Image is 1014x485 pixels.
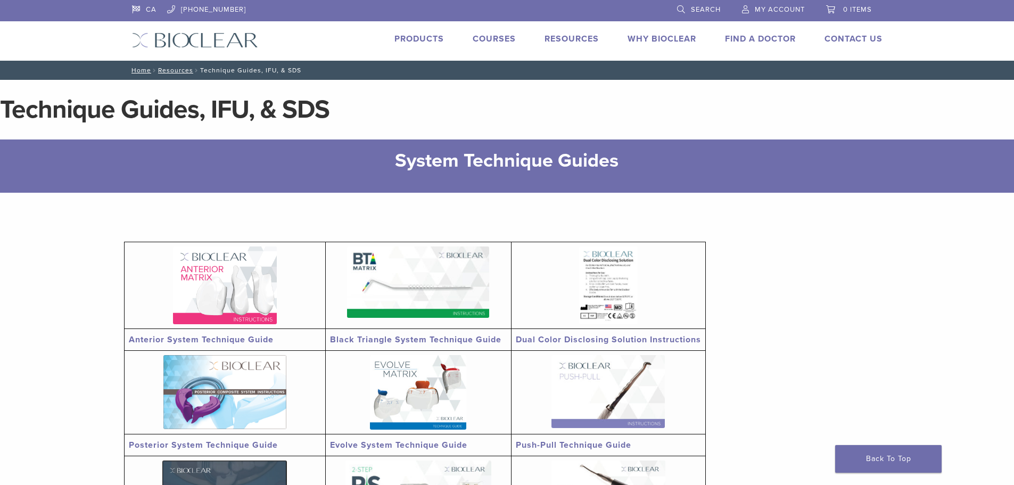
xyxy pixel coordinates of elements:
a: Evolve System Technique Guide [330,440,467,450]
a: Dual Color Disclosing Solution Instructions [516,334,701,345]
span: / [193,68,200,73]
a: Anterior System Technique Guide [129,334,274,345]
a: Push-Pull Technique Guide [516,440,631,450]
a: Home [128,67,151,74]
a: Courses [473,34,516,44]
span: My Account [755,5,805,14]
nav: Technique Guides, IFU, & SDS [124,61,891,80]
span: 0 items [843,5,872,14]
h2: System Technique Guides [177,148,837,174]
a: Resources [158,67,193,74]
a: Products [394,34,444,44]
span: / [151,68,158,73]
a: Posterior System Technique Guide [129,440,278,450]
a: Why Bioclear [628,34,696,44]
a: Back To Top [835,445,942,473]
a: Contact Us [825,34,883,44]
a: Find A Doctor [725,34,796,44]
img: Bioclear [132,32,258,48]
a: Black Triangle System Technique Guide [330,334,501,345]
span: Search [691,5,721,14]
a: Resources [545,34,599,44]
